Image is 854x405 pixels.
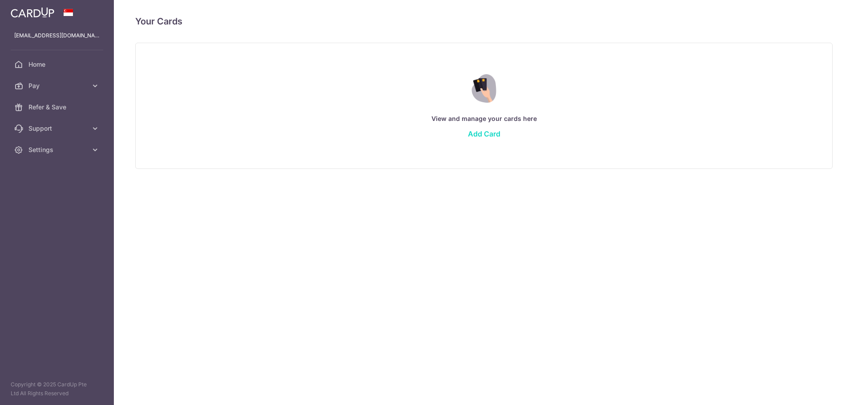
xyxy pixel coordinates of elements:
[28,124,87,133] span: Support
[153,113,814,124] p: View and manage your cards here
[11,7,54,18] img: CardUp
[465,74,503,103] img: Credit Card
[28,60,87,69] span: Home
[28,103,87,112] span: Refer & Save
[20,6,38,14] span: Help
[468,129,500,138] a: Add Card
[135,14,182,28] h4: Your Cards
[28,81,87,90] span: Pay
[14,31,100,40] p: [EMAIL_ADDRESS][DOMAIN_NAME]
[28,145,87,154] span: Settings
